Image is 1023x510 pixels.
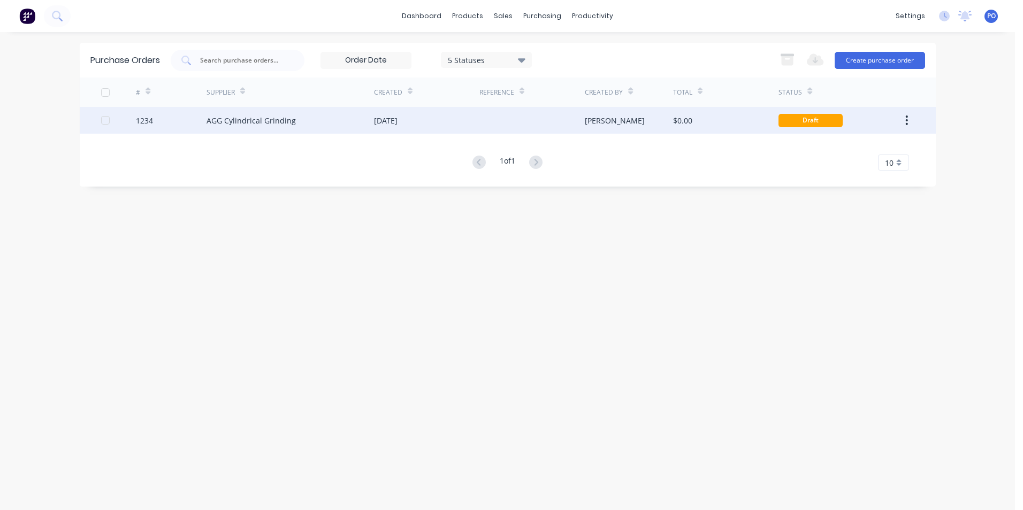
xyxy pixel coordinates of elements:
img: Factory [19,8,35,24]
div: Created [374,88,402,97]
span: 10 [885,157,894,168]
span: PO [987,11,996,21]
div: settings [890,8,930,24]
a: dashboard [396,8,447,24]
div: Status [778,88,802,97]
div: Supplier [207,88,235,97]
div: Draft [778,114,843,127]
div: AGG Cylindrical Grinding [207,115,296,126]
div: [PERSON_NAME] [585,115,645,126]
div: sales [488,8,518,24]
div: Reference [479,88,514,97]
input: Order Date [321,52,411,68]
div: [DATE] [374,115,398,126]
div: # [136,88,140,97]
div: $0.00 [673,115,692,126]
div: 1234 [136,115,153,126]
button: Create purchase order [835,52,925,69]
div: purchasing [518,8,567,24]
div: products [447,8,488,24]
input: Search purchase orders... [199,55,288,66]
div: Total [673,88,692,97]
div: 5 Statuses [448,54,524,65]
div: productivity [567,8,619,24]
div: Purchase Orders [90,54,160,67]
div: 1 of 1 [500,155,515,171]
div: Created By [585,88,623,97]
